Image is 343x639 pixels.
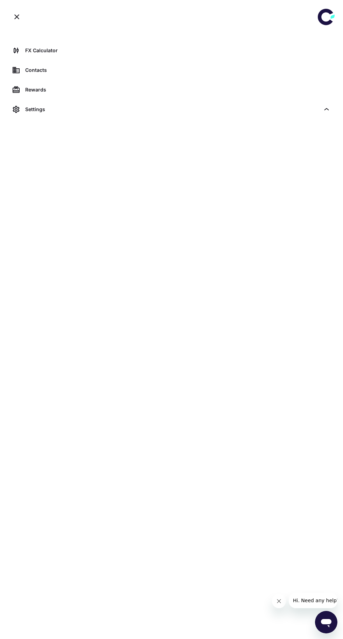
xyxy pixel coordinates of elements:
div: Settings [8,101,335,118]
a: Rewards [8,81,335,98]
a: Contacts [8,62,335,79]
div: Contacts [25,66,330,74]
iframe: Message from company [289,593,337,608]
div: Settings [25,106,320,113]
div: Rewards [25,86,330,94]
iframe: Button to launch messaging window [315,611,337,633]
a: FX Calculator [8,42,335,59]
iframe: Close message [272,594,286,608]
span: Hi. Need any help? [4,5,50,11]
div: FX Calculator [25,47,330,54]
